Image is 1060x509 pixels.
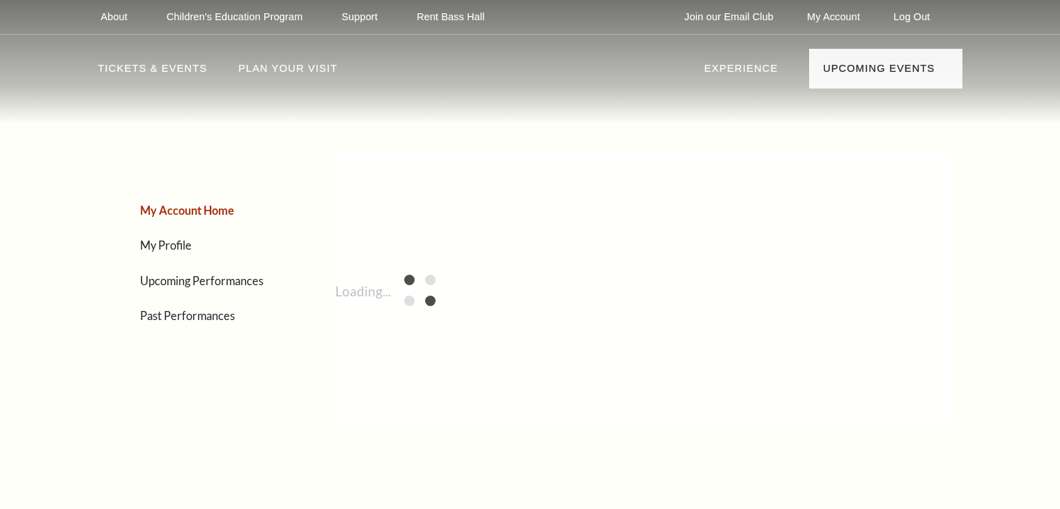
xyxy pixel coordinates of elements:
[417,11,485,23] p: Rent Bass Hall
[238,60,337,85] p: Plan Your Visit
[140,204,234,217] a: My Account Home
[704,60,778,85] p: Experience
[98,60,208,85] p: Tickets & Events
[167,11,302,23] p: Children's Education Program
[140,274,263,287] a: Upcoming Performances
[140,238,192,252] a: My Profile
[140,309,235,322] a: Past Performances
[341,11,378,23] p: Support
[101,11,128,23] p: About
[823,60,935,85] p: Upcoming Events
